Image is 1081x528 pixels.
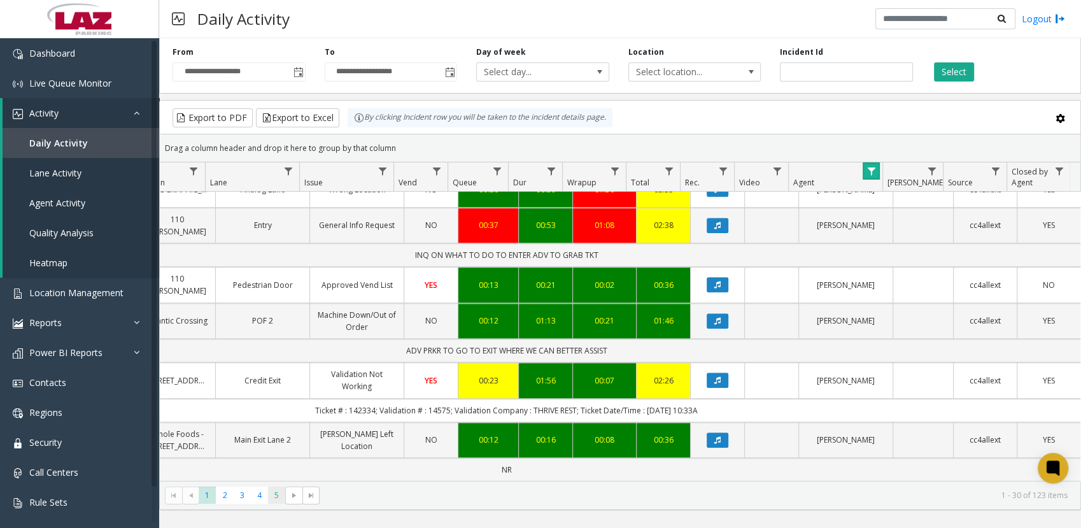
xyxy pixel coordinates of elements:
[581,219,628,231] div: 01:08
[1025,315,1073,327] a: YES
[13,498,23,508] img: 'icon'
[1022,12,1065,25] a: Logout
[425,280,437,290] span: YES
[660,162,677,180] a: Total Filter Menu
[147,273,208,297] a: 110 [PERSON_NAME]
[714,162,731,180] a: Rec. Filter Menu
[1025,219,1073,231] a: YES
[1025,375,1073,387] a: YES
[325,46,335,58] label: To
[302,487,320,504] span: Go to the last page
[285,487,302,504] span: Go to the next page
[223,279,302,291] a: Pedestrian Door
[807,434,885,446] a: [PERSON_NAME]
[581,315,628,327] a: 00:21
[644,279,682,291] a: 00:36
[1043,434,1055,445] span: YES
[147,428,208,452] a: Whole Foods - [STREET_ADDRESS]
[739,177,760,188] span: Video
[13,289,23,299] img: 'icon'
[768,162,786,180] a: Video Filter Menu
[425,375,437,386] span: YES
[453,177,477,188] span: Queue
[923,162,940,180] a: Parker Filter Menu
[526,434,565,446] a: 00:16
[644,219,682,231] a: 02:38
[13,318,23,329] img: 'icon'
[581,375,628,387] div: 00:07
[29,77,111,89] span: Live Queue Monitor
[29,346,102,359] span: Power BI Reports
[644,434,682,446] div: 00:36
[628,46,664,58] label: Location
[488,162,505,180] a: Queue Filter Menu
[513,177,526,188] span: Dur
[934,62,974,82] button: Select
[961,434,1009,446] a: cc4allext
[289,490,299,501] span: Go to the next page
[234,487,251,504] span: Page 3
[428,162,445,180] a: Vend Filter Menu
[412,315,450,327] a: NO
[223,315,302,327] a: POF 2
[304,177,323,188] span: Issue
[3,248,159,278] a: Heatmap
[1043,315,1055,326] span: YES
[29,406,62,418] span: Regions
[466,375,511,387] a: 00:23
[13,49,23,59] img: 'icon'
[13,468,23,478] img: 'icon'
[948,177,973,188] span: Source
[863,162,880,180] a: Agent Filter Menu
[279,162,297,180] a: Lane Filter Menu
[29,496,67,508] span: Rule Sets
[147,375,208,387] a: [STREET_ADDRESS]
[807,375,885,387] a: [PERSON_NAME]
[526,219,565,231] a: 00:53
[412,375,450,387] a: YES
[606,162,623,180] a: Wrapup Filter Menu
[581,279,628,291] a: 00:02
[147,213,208,238] a: 110 [PERSON_NAME]
[191,3,296,34] h3: Daily Activity
[216,487,233,504] span: Page 2
[185,162,202,180] a: Location Filter Menu
[13,438,23,448] img: 'icon'
[318,368,396,392] a: Validation Not Working
[29,376,66,389] span: Contacts
[526,375,565,387] div: 01:56
[3,158,159,188] a: Lane Activity
[13,378,23,389] img: 'icon'
[780,46,823,58] label: Incident Id
[887,177,945,188] span: [PERSON_NAME]
[466,434,511,446] a: 00:12
[29,107,59,119] span: Activity
[318,428,396,452] a: [PERSON_NAME] Left Location
[29,227,94,239] span: Quality Analysis
[961,279,1009,291] a: cc4allext
[160,162,1080,481] div: Data table
[306,490,316,501] span: Go to the last page
[526,315,565,327] div: 01:13
[542,162,560,180] a: Dur Filter Menu
[685,177,700,188] span: Rec.
[644,375,682,387] div: 02:26
[399,177,417,188] span: Vend
[567,177,597,188] span: Wrapup
[526,279,565,291] a: 00:21
[29,466,78,478] span: Call Centers
[318,219,396,231] a: General Info Request
[223,219,302,231] a: Entry
[318,309,396,333] a: Machine Down/Out of Order
[348,108,612,127] div: By clicking Incident row you will be taken to the incident details page.
[425,315,437,326] span: NO
[199,487,216,504] span: Page 1
[1012,166,1048,188] span: Closed by Agent
[374,162,391,180] a: Issue Filter Menu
